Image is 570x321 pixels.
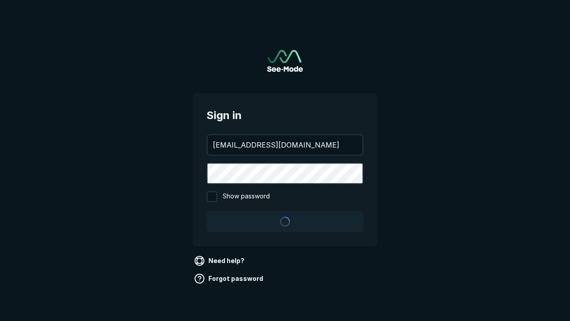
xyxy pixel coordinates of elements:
span: Show password [223,191,270,202]
a: Need help? [192,254,248,268]
a: Go to sign in [267,50,303,72]
a: Forgot password [192,272,267,286]
img: See-Mode Logo [267,50,303,72]
input: your@email.com [208,135,362,155]
span: Sign in [207,107,363,123]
